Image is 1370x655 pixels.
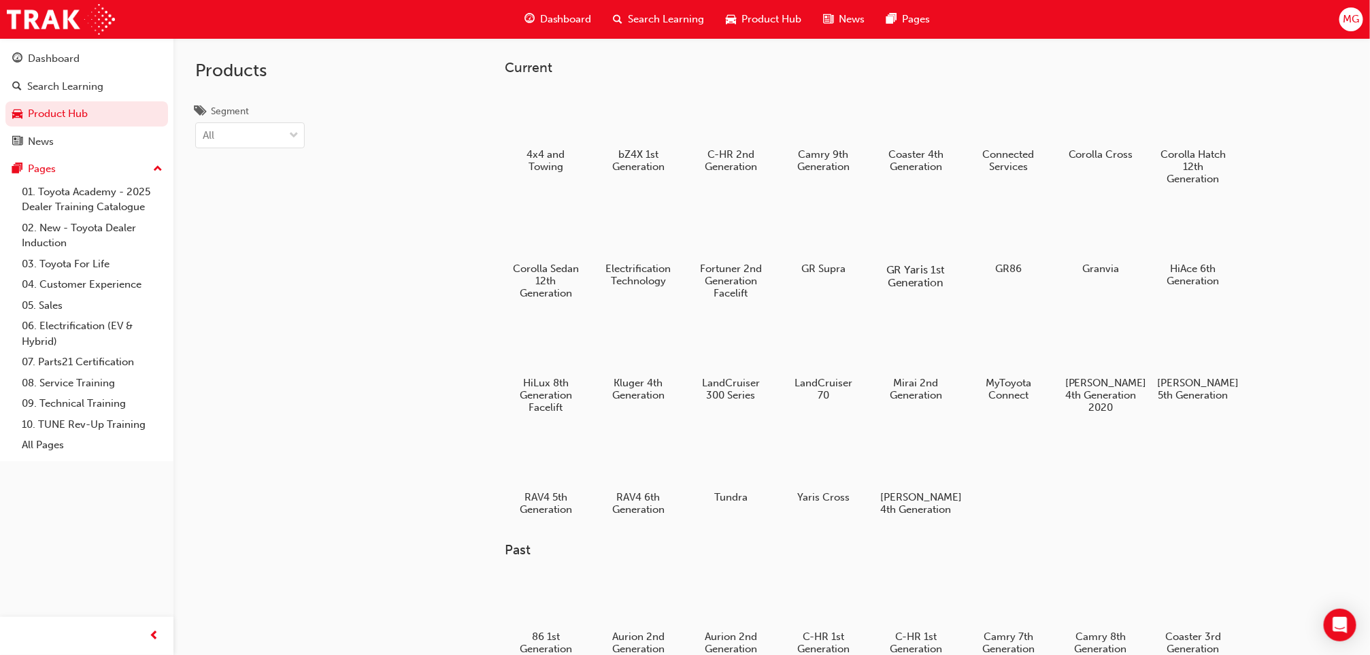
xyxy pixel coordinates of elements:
h5: 86 1st Generation [510,631,582,655]
h5: Coaster 4th Generation [880,148,952,173]
a: search-iconSearch Learning [603,5,716,33]
a: Corolla Cross [1060,86,1141,165]
h5: Fortuner 2nd Generation Facelift [695,263,767,299]
h5: Corolla Hatch 12th Generation [1158,148,1229,185]
a: 01. Toyota Academy - 2025 Dealer Training Catalogue [16,182,168,218]
button: Pages [5,156,168,182]
span: Dashboard [540,12,592,27]
span: down-icon [289,127,299,145]
span: prev-icon [150,628,160,645]
a: 03. Toyota For Life [16,254,168,275]
a: RAV4 6th Generation [597,429,679,520]
a: 09. Technical Training [16,393,168,414]
a: GR Supra [782,201,864,280]
a: Product Hub [5,101,168,127]
div: News [28,134,54,150]
a: Coaster 4th Generation [875,86,956,178]
h3: Current [505,60,1277,75]
h5: Aurion 2nd Generation [603,631,674,655]
h5: Camry 8th Generation [1065,631,1137,655]
a: HiLux 8th Generation Facelift [505,315,586,418]
a: C-HR 2nd Generation [690,86,771,178]
span: tags-icon [195,106,205,118]
a: Dashboard [5,46,168,71]
a: bZ4X 1st Generation [597,86,679,178]
div: Dashboard [28,51,80,67]
a: Granvia [1060,201,1141,280]
button: DashboardSearch LearningProduct HubNews [5,44,168,156]
a: [PERSON_NAME] 4th Generation [875,429,956,520]
span: car-icon [12,108,22,120]
a: GR Yaris 1st Generation [875,201,956,292]
a: 10. TUNE Rev-Up Training [16,414,168,435]
h5: Corolla Cross [1065,148,1137,161]
span: pages-icon [12,163,22,175]
a: 08. Service Training [16,373,168,394]
a: Connected Services [967,86,1049,178]
h5: Mirai 2nd Generation [880,377,952,401]
span: pages-icon [887,11,897,28]
span: guage-icon [524,11,535,28]
h3: Past [505,542,1277,558]
a: Corolla Sedan 12th Generation [505,201,586,304]
span: news-icon [12,136,22,148]
h5: [PERSON_NAME] 4th Generation [880,491,952,516]
a: Electrification Technology [597,201,679,292]
a: Yaris Cross [782,429,864,508]
h2: Products [195,60,305,82]
img: Trak [7,4,115,35]
a: car-iconProduct Hub [716,5,813,33]
a: 04. Customer Experience [16,274,168,295]
span: Product Hub [742,12,802,27]
h5: 4x4 and Towing [510,148,582,173]
h5: C-HR 2nd Generation [695,148,767,173]
div: Open Intercom Messenger [1324,609,1356,641]
a: MyToyota Connect [967,315,1049,406]
span: search-icon [614,11,623,28]
h5: RAV4 6th Generation [603,491,674,516]
div: Segment [211,105,249,118]
h5: HiAce 6th Generation [1158,263,1229,287]
a: HiAce 6th Generation [1152,201,1234,292]
h5: bZ4X 1st Generation [603,148,674,173]
a: [PERSON_NAME] 5th Generation [1152,315,1234,406]
span: guage-icon [12,53,22,65]
h5: Corolla Sedan 12th Generation [510,263,582,299]
span: MG [1343,12,1359,27]
span: car-icon [726,11,737,28]
a: news-iconNews [813,5,876,33]
span: Pages [903,12,931,27]
a: guage-iconDashboard [514,5,603,33]
a: Camry 9th Generation [782,86,864,178]
a: Corolla Hatch 12th Generation [1152,86,1234,190]
h5: C-HR 1st Generation [788,631,859,655]
a: pages-iconPages [876,5,941,33]
span: News [839,12,865,27]
a: 06. Electrification (EV & Hybrid) [16,316,168,352]
a: All Pages [16,435,168,456]
a: LandCruiser 300 Series [690,315,771,406]
h5: Camry 9th Generation [788,148,859,173]
h5: GR86 [973,263,1044,275]
span: news-icon [824,11,834,28]
a: LandCruiser 70 [782,315,864,406]
h5: Connected Services [973,148,1044,173]
h5: LandCruiser 300 Series [695,377,767,401]
h5: LandCruiser 70 [788,377,859,401]
h5: Kluger 4th Generation [603,377,674,401]
h5: [PERSON_NAME] 4th Generation 2020 [1065,377,1137,414]
h5: HiLux 8th Generation Facelift [510,377,582,414]
span: Search Learning [629,12,705,27]
h5: [PERSON_NAME] 5th Generation [1158,377,1229,401]
button: MG [1339,7,1363,31]
a: 02. New - Toyota Dealer Induction [16,218,168,254]
a: News [5,129,168,154]
a: Kluger 4th Generation [597,315,679,406]
h5: Electrification Technology [603,263,674,287]
div: Pages [28,161,56,177]
h5: MyToyota Connect [973,377,1044,401]
h5: RAV4 5th Generation [510,491,582,516]
a: GR86 [967,201,1049,280]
